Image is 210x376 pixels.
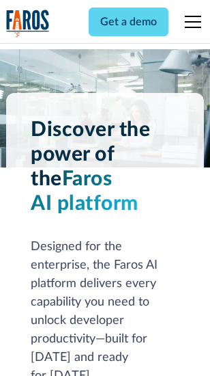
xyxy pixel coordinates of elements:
h1: Discover the power of the [31,118,179,216]
span: Faros AI platform [31,169,138,214]
a: Get a demo [89,8,168,36]
img: Logo of the analytics and reporting company Faros. [6,10,50,38]
a: home [6,10,50,38]
div: menu [177,5,204,38]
